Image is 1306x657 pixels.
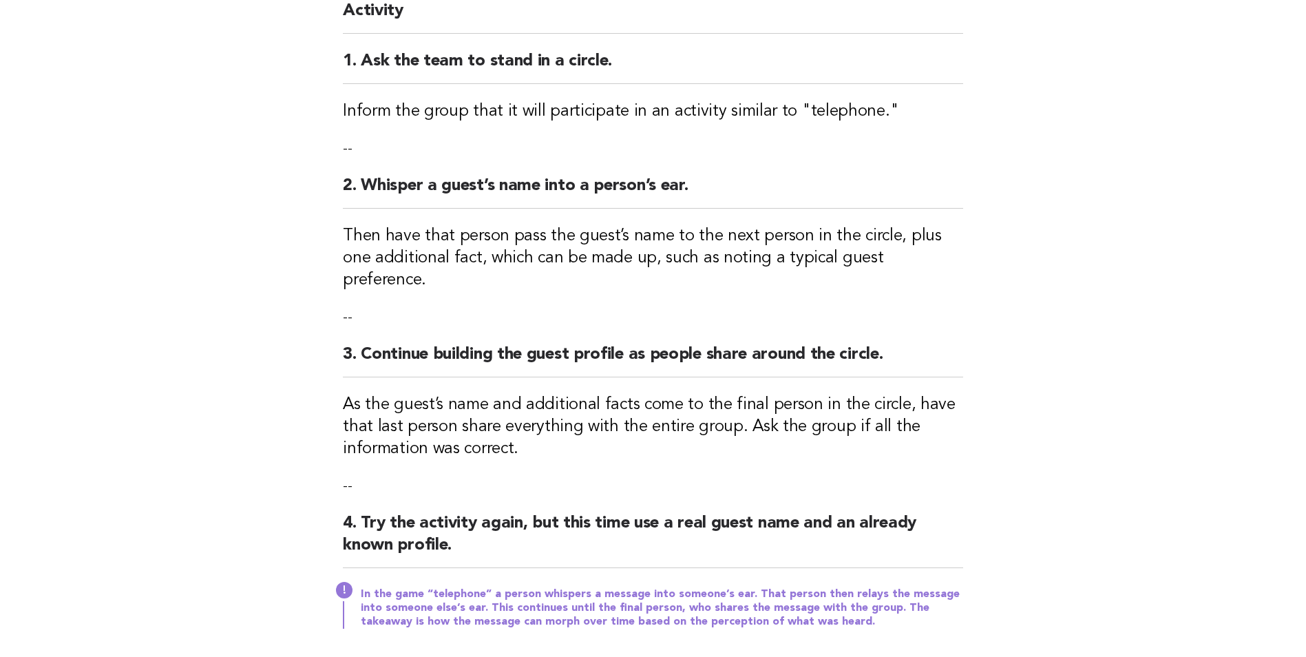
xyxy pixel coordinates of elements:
h2: 1. Ask the team to stand in a circle. [343,50,963,84]
h3: Inform the group that it will participate in an activity similar to "telephone." [343,101,963,123]
h2: 2. Whisper a guest’s name into a person’s ear. [343,175,963,209]
p: -- [343,308,963,327]
h2: 4. Try the activity again, but this time use a real guest name and an already known profile. [343,512,963,568]
p: -- [343,477,963,496]
h3: As the guest’s name and additional facts come to the final person in the circle, have that last p... [343,394,963,460]
p: In the game “telephone” a person whispers a message into someone’s ear. That person then relays t... [361,587,963,629]
p: -- [343,139,963,158]
h2: 3. Continue building the guest profile as people share around the circle. [343,344,963,377]
h3: Then have that person pass the guest’s name to the next person in the circle, plus one additional... [343,225,963,291]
